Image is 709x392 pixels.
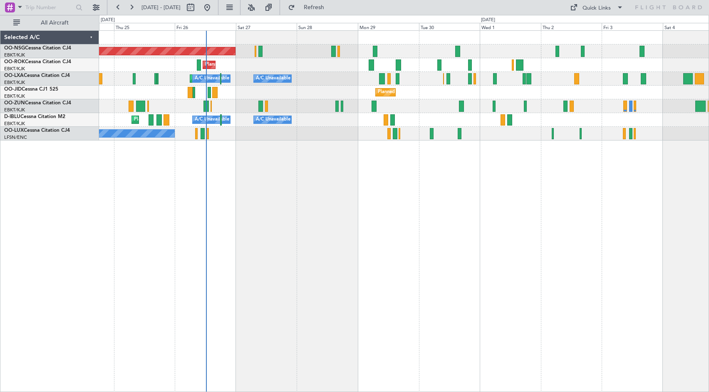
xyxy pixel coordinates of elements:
[4,101,25,106] span: OO-ZUN
[256,113,389,126] div: A/C Unavailable [GEOGRAPHIC_DATA]-[GEOGRAPHIC_DATA]
[175,23,236,30] div: Fri 26
[4,121,25,127] a: EBKT/KJK
[25,1,73,14] input: Trip Number
[4,87,58,92] a: OO-JIDCessna CJ1 525
[4,79,25,86] a: EBKT/KJK
[4,114,20,119] span: D-IBLU
[4,107,25,113] a: EBKT/KJK
[284,1,334,14] button: Refresh
[4,93,25,99] a: EBKT/KJK
[22,20,88,26] span: All Aircraft
[4,59,71,64] a: OO-ROKCessna Citation CJ4
[4,46,25,51] span: OO-NSG
[297,5,332,10] span: Refresh
[566,1,627,14] button: Quick Links
[419,23,480,30] div: Tue 30
[4,73,24,78] span: OO-LXA
[9,16,90,30] button: All Aircraft
[236,23,297,30] div: Sat 27
[256,72,290,85] div: A/C Unavailable
[4,87,22,92] span: OO-JID
[4,46,71,51] a: OO-NSGCessna Citation CJ4
[602,23,663,30] div: Fri 3
[4,128,24,133] span: OO-LUX
[583,4,611,12] div: Quick Links
[4,128,70,133] a: OO-LUXCessna Citation CJ4
[134,113,227,126] div: Planned Maint Nice ([GEOGRAPHIC_DATA])
[297,23,358,30] div: Sun 28
[4,114,65,119] a: D-IBLUCessna Citation M2
[4,134,27,141] a: LFSN/ENC
[541,23,602,30] div: Thu 2
[195,72,350,85] div: A/C Unavailable [GEOGRAPHIC_DATA] ([GEOGRAPHIC_DATA] National)
[481,17,495,24] div: [DATE]
[4,73,70,78] a: OO-LXACessna Citation CJ4
[4,59,25,64] span: OO-ROK
[205,59,302,71] div: Planned Maint Kortrijk-[GEOGRAPHIC_DATA]
[4,52,25,58] a: EBKT/KJK
[141,4,181,11] span: [DATE] - [DATE]
[378,86,475,99] div: Planned Maint Kortrijk-[GEOGRAPHIC_DATA]
[101,17,115,24] div: [DATE]
[4,66,25,72] a: EBKT/KJK
[114,23,175,30] div: Thu 25
[4,101,71,106] a: OO-ZUNCessna Citation CJ4
[195,113,350,126] div: A/C Unavailable [GEOGRAPHIC_DATA] ([GEOGRAPHIC_DATA] National)
[358,23,419,30] div: Mon 29
[480,23,541,30] div: Wed 1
